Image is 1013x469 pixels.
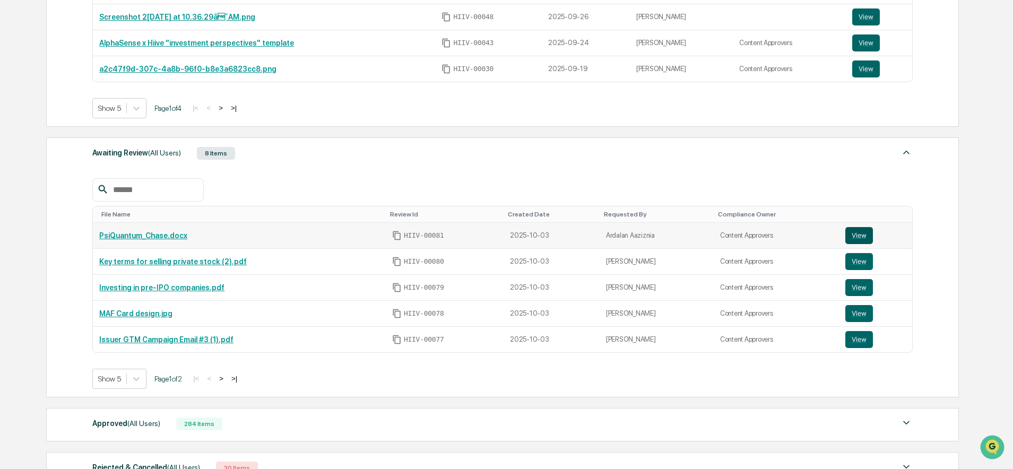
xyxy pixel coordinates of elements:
td: Content Approvers [733,30,846,56]
span: Copy Id [392,335,402,344]
span: HIIV-00043 [453,39,493,47]
span: Copy Id [441,64,451,74]
td: 2025-09-19 [542,56,630,82]
td: 2025-10-03 [504,327,600,352]
span: (All Users) [148,149,181,157]
td: [PERSON_NAME] [600,249,714,275]
iframe: Open customer support [979,434,1008,463]
div: 8 Items [197,147,235,160]
button: View [845,227,873,244]
button: Start new chat [180,84,193,97]
span: Pylon [106,180,128,188]
div: Toggle SortBy [718,211,835,218]
a: View [852,8,906,25]
a: Powered byPylon [75,179,128,188]
td: Content Approvers [714,327,839,352]
button: View [852,60,880,77]
div: 🔎 [11,155,19,163]
button: >| [228,103,240,112]
span: Copy Id [441,38,451,48]
a: Issuer GTM Campaign Email #3 (1).pdf [99,335,233,344]
a: View [845,331,906,348]
a: 🔎Data Lookup [6,150,71,169]
td: 2025-10-03 [504,249,600,275]
span: HIIV-00077 [404,335,444,344]
td: [PERSON_NAME] [600,327,714,352]
img: caret [900,416,913,429]
a: Screenshot 2[DATE] at 10.36.29â¯AM.png [99,13,255,21]
span: HIIV-00080 [404,257,444,266]
a: Key terms for selling private stock (2).pdf [99,257,247,266]
p: How can we help? [11,22,193,39]
a: View [852,34,906,51]
div: Toggle SortBy [604,211,709,218]
a: Investing in pre-IPO companies.pdf [99,283,224,292]
button: > [216,374,227,383]
div: Start new chat [36,81,174,92]
span: HIIV-00030 [453,65,493,73]
td: 2025-10-03 [504,223,600,249]
td: 2025-09-24 [542,30,630,56]
a: View [845,253,906,270]
div: Approved [92,416,160,430]
div: We're available if you need us! [36,92,134,100]
button: View [845,279,873,296]
span: Preclearance [21,134,68,144]
button: > [215,103,226,112]
button: View [852,34,880,51]
td: Ardalan Aaziznia [600,223,714,249]
div: Toggle SortBy [847,211,908,218]
a: 🖐️Preclearance [6,129,73,149]
span: Copy Id [392,309,402,318]
a: PsiQuantum_Chase.docx [99,231,187,240]
span: HIIV-00078 [404,309,444,318]
a: 🗄️Attestations [73,129,136,149]
button: View [852,8,880,25]
td: Content Approvers [733,56,846,82]
button: < [203,103,214,112]
a: View [852,60,906,77]
div: Toggle SortBy [508,211,595,218]
div: 🖐️ [11,135,19,143]
div: Toggle SortBy [390,211,499,218]
span: (All Users) [127,419,160,428]
td: [PERSON_NAME] [600,275,714,301]
a: View [845,305,906,322]
td: Content Approvers [714,249,839,275]
span: Page 1 of 4 [154,104,181,112]
a: AlphaSense x Hiive "investment perspectives" template [99,39,294,47]
td: [PERSON_NAME] [600,301,714,327]
span: HIIV-00048 [453,13,493,21]
button: < [204,374,214,383]
span: Copy Id [392,231,402,240]
span: HIIV-00079 [404,283,444,292]
td: [PERSON_NAME] [630,30,733,56]
a: a2c47f9d-307c-4a8b-96f0-b8e3a6823cc8.png [99,65,276,73]
span: HIIV-00081 [404,231,444,240]
a: View [845,227,906,244]
td: 2025-10-03 [504,275,600,301]
span: Copy Id [441,12,451,22]
div: 🗄️ [77,135,85,143]
div: Toggle SortBy [101,211,382,218]
button: View [845,305,873,322]
span: Attestations [88,134,132,144]
span: Copy Id [392,283,402,292]
span: Copy Id [392,257,402,266]
span: Data Lookup [21,154,67,164]
td: 2025-09-26 [542,4,630,30]
div: 284 Items [176,418,222,430]
button: View [845,253,873,270]
button: |< [190,374,202,383]
img: 1746055101610-c473b297-6a78-478c-a979-82029cc54cd1 [11,81,30,100]
span: Page 1 of 2 [154,375,182,383]
td: Content Approvers [714,223,839,249]
a: View [845,279,906,296]
td: 2025-10-03 [504,301,600,327]
div: Awaiting Review [92,146,181,160]
td: Content Approvers [714,275,839,301]
button: >| [228,374,240,383]
td: [PERSON_NAME] [630,4,733,30]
